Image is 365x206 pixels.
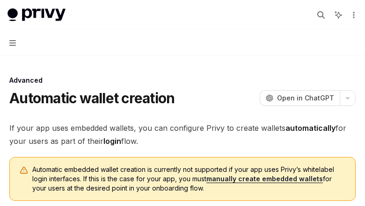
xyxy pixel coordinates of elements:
div: Advanced [9,76,356,85]
span: Automatic embedded wallet creation is currently not supported if your app uses Privy’s whitelabel... [32,165,346,193]
svg: Warning [19,166,29,175]
button: Open in ChatGPT [260,90,340,106]
span: If your app uses embedded wallets, you can configure Privy to create wallets for your users as pa... [9,121,356,148]
strong: automatically [285,123,336,133]
strong: login [103,136,121,146]
button: More actions [348,8,358,21]
span: Open in ChatGPT [277,93,334,103]
img: light logo [7,8,66,21]
a: manually create embedded wallets [206,175,323,183]
h1: Automatic wallet creation [9,90,175,107]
